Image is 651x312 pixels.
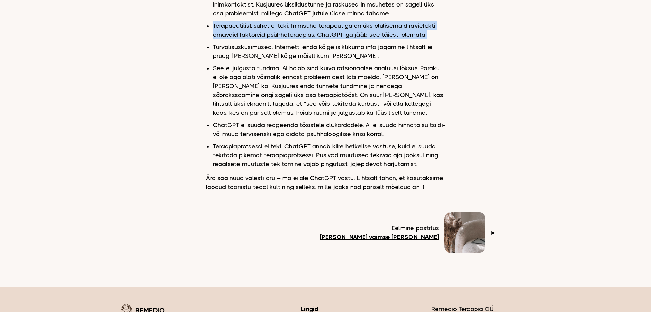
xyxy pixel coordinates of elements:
li: Terapaeutilist suhet ei teki. Inimsuhe terapeutiga on üks olulisemaid raviefekti omavaid faktorei... [213,21,445,39]
img: Beež diivan märkmikuga [444,212,485,253]
span: ► [490,228,497,237]
p: Ära saa nüüd valesti aru – ma ei ole ChatGPT vastu. Lihtsalt tahan, et kasutaksime loodud tööriis... [206,174,445,191]
li: ChatGPT ei suuda reageerida tõsistele olukordadele. AI ei suuda hinnata suitsiidi- või muud tervi... [213,121,445,138]
a: Eelmine postitus [PERSON_NAME] vaimse [PERSON_NAME] ► [320,212,497,253]
li: See ei julgusta tundma. AI hoiab sind kuiva ratsionaalse analüüsi lõksus. Paraku ei ole aga alati... [213,64,445,117]
span: Eelmine postitus [320,224,439,233]
b: [PERSON_NAME] vaimse [PERSON_NAME] [320,234,439,240]
li: Teraapiaprotsessi ei teki. ChatGPT annab kiire hetkelise vastuse, kuid ei suuda tekitada pikemat ... [213,142,445,169]
li: Turvalisusküsimused. Internetti enda kõige isiklikuma info jagamine lihtsalt ei pruugi [PERSON_NA... [213,42,445,60]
